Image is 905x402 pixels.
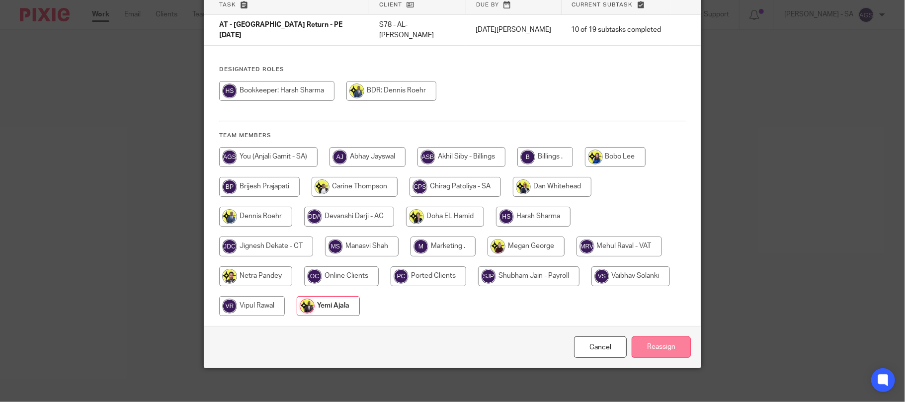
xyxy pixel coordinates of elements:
span: Client [379,2,402,7]
p: [DATE][PERSON_NAME] [476,25,551,35]
p: S78 - AL-[PERSON_NAME] [379,20,456,40]
span: AT - [GEOGRAPHIC_DATA] Return - PE [DATE] [219,21,342,39]
span: Task [219,2,236,7]
span: Current subtask [572,2,633,7]
input: Reassign [632,336,691,358]
a: Close this dialog window [574,336,627,358]
h4: Team members [219,132,686,140]
h4: Designated Roles [219,66,686,74]
span: Due by [476,2,499,7]
td: 10 of 19 subtasks completed [561,15,671,46]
